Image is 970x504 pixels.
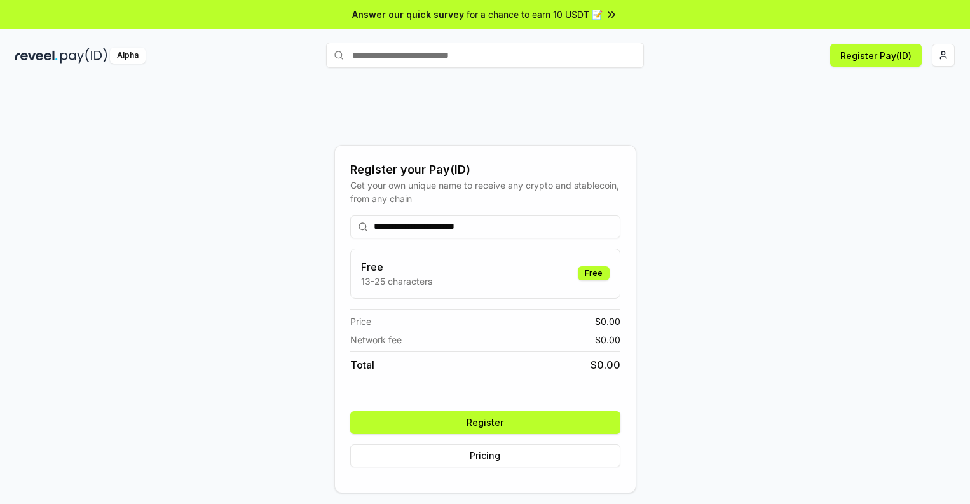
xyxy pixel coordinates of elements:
[830,44,922,67] button: Register Pay(ID)
[467,8,603,21] span: for a chance to earn 10 USDT 📝
[60,48,107,64] img: pay_id
[350,411,620,434] button: Register
[15,48,58,64] img: reveel_dark
[361,275,432,288] p: 13-25 characters
[352,8,464,21] span: Answer our quick survey
[350,179,620,205] div: Get your own unique name to receive any crypto and stablecoin, from any chain
[350,357,374,372] span: Total
[578,266,610,280] div: Free
[350,315,371,328] span: Price
[595,315,620,328] span: $ 0.00
[591,357,620,372] span: $ 0.00
[595,333,620,346] span: $ 0.00
[110,48,146,64] div: Alpha
[350,444,620,467] button: Pricing
[350,161,620,179] div: Register your Pay(ID)
[361,259,432,275] h3: Free
[350,333,402,346] span: Network fee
